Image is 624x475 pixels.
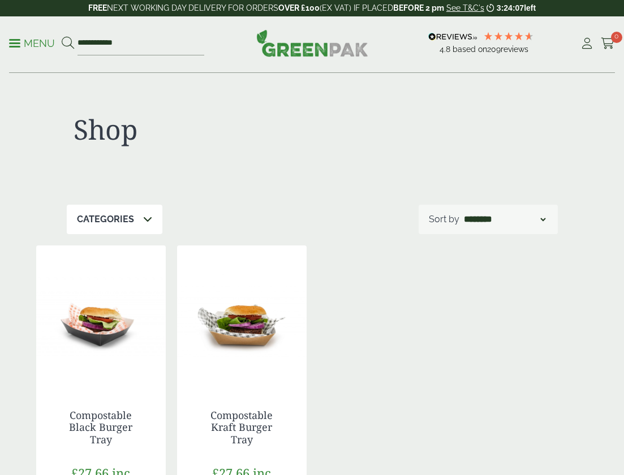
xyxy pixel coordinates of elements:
[487,45,501,54] span: 209
[9,37,55,48] a: Menu
[9,37,55,50] p: Menu
[440,45,453,54] span: 4.8
[74,113,305,146] h1: Shop
[462,213,548,226] select: Shop order
[428,33,477,41] img: REVIEWS.io
[453,45,487,54] span: Based on
[524,3,536,12] span: left
[36,245,166,387] img: black burger tray
[88,3,107,12] strong: FREE
[278,3,320,12] strong: OVER £100
[580,38,594,49] i: My Account
[256,29,368,57] img: GreenPak Supplies
[69,408,132,446] a: Compostable Black Burger Tray
[177,245,307,387] img: IMG_5665
[601,35,615,52] a: 0
[446,3,484,12] a: See T&C's
[497,3,524,12] span: 3:24:07
[601,38,615,49] i: Cart
[501,45,528,54] span: reviews
[611,32,622,43] span: 0
[77,213,134,226] p: Categories
[429,213,459,226] p: Sort by
[393,3,444,12] strong: BEFORE 2 pm
[210,408,273,446] a: Compostable Kraft Burger Tray
[483,31,534,41] div: 4.78 Stars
